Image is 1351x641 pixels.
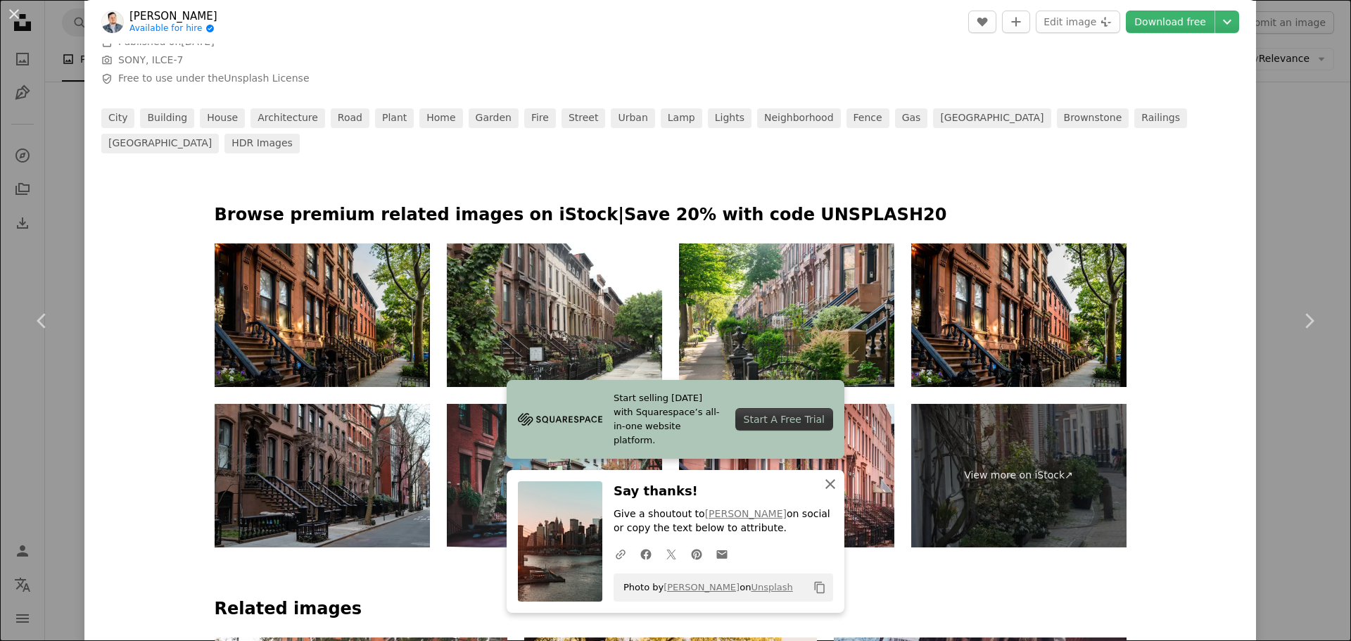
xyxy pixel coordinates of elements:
[215,243,430,387] img: Scenic view of a classic Brooklyn brownstone block with a long facade and ornate stoop balustrade...
[1057,108,1129,128] a: brownstone
[616,576,793,599] span: Photo by on
[614,507,833,535] p: Give a shoutout to on social or copy the text below to attribute.
[1126,11,1214,33] a: Download free
[224,134,300,153] a: HDR images
[118,72,310,86] span: Free to use under the
[1267,253,1351,388] a: Next
[933,108,1051,128] a: [GEOGRAPHIC_DATA]
[469,108,519,128] a: garden
[735,408,833,431] div: Start A Free Trial
[101,108,134,128] a: city
[633,540,659,568] a: Share on Facebook
[1002,11,1030,33] button: Add to Collection
[140,108,194,128] a: building
[757,108,841,128] a: neighborhood
[507,380,844,459] a: Start selling [DATE] with Squarespace’s all-in-one website platform.Start A Free Trial
[611,108,654,128] a: urban
[181,36,214,47] time: January 5, 2018 at 1:36:59 AM GMT+1
[659,540,684,568] a: Share on Twitter
[709,540,735,568] a: Share over email
[614,391,724,448] span: Start selling [DATE] with Squarespace’s all-in-one website platform.
[708,108,751,128] a: lights
[562,108,606,128] a: street
[447,243,662,387] img: Brooklyn Brownstones
[419,108,462,128] a: home
[705,508,787,519] a: [PERSON_NAME]
[1215,11,1239,33] button: Choose download size
[215,204,1127,227] p: Browse premium related images on iStock | Save 20% with code UNSPLASH20
[524,108,556,128] a: fire
[200,108,245,128] a: house
[751,582,792,592] a: Unsplash
[661,108,702,128] a: lamp
[129,9,217,23] a: [PERSON_NAME]
[447,404,662,547] img: Colorful Brooklyn Apartments
[118,53,183,68] button: SONY, ILCE-7
[1036,11,1120,33] button: Edit image
[101,11,124,33] img: Go to Josh Wilburne's profile
[101,134,219,153] a: [GEOGRAPHIC_DATA]
[215,404,430,547] img: Row of Beautiful Old Homes with Stairs along a Street in Greenwich Village of New York City
[911,243,1127,387] img: Scenic view of a classic Brooklyn brownstone block with a long facade and ornate stoop balustrade...
[968,11,996,33] button: Like
[331,108,369,128] a: road
[614,481,833,502] h3: Say thanks!
[664,582,740,592] a: [PERSON_NAME]
[224,72,309,84] a: Unsplash License
[1134,108,1187,128] a: railings
[911,404,1127,547] a: View more on iStock↗
[808,576,832,599] button: Copy to clipboard
[215,598,1127,621] h4: Related images
[846,108,889,128] a: fence
[518,409,602,430] img: file-1705255347840-230a6ab5bca9image
[684,540,709,568] a: Share on Pinterest
[129,23,217,34] a: Available for hire
[895,108,928,128] a: gas
[118,36,215,47] span: Published on
[679,243,894,387] img: Brooklyn Neighborhood Bedford Stuyvesant in Spring
[250,108,325,128] a: architecture
[375,108,414,128] a: plant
